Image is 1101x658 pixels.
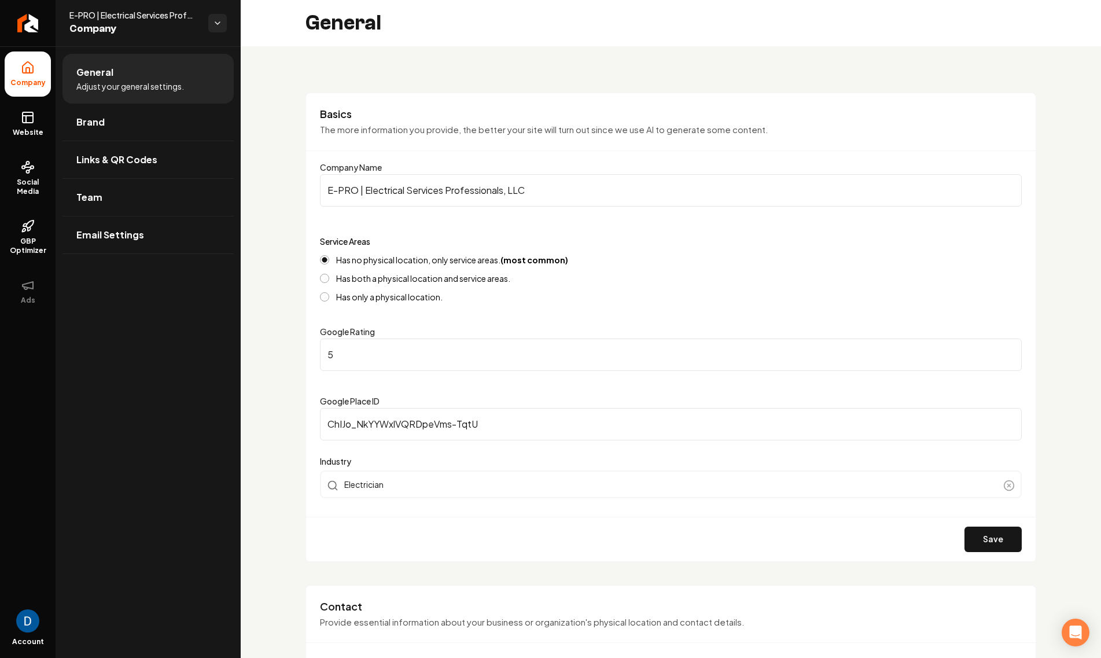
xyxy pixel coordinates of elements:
button: Save [964,527,1022,552]
h3: Contact [320,600,1022,613]
span: Account [12,637,44,646]
div: Open Intercom Messenger [1062,619,1089,646]
a: Website [5,101,51,146]
a: Brand [62,104,234,141]
label: Google Place ID [320,396,380,406]
span: Brand [76,115,105,129]
span: General [76,65,113,79]
img: David Rice [16,609,39,633]
a: Social Media [5,151,51,205]
label: Has only a physical location. [336,293,443,301]
span: Team [76,190,102,204]
label: Has both a physical location and service areas. [336,274,510,282]
a: Team [62,179,234,216]
a: GBP Optimizer [5,210,51,264]
input: Google Rating [320,339,1022,371]
h2: General [305,12,381,35]
span: Links & QR Codes [76,153,157,167]
a: Links & QR Codes [62,141,234,178]
label: Google Rating [320,326,375,337]
h3: Basics [320,107,1022,121]
span: Adjust your general settings. [76,80,184,92]
button: Ads [5,269,51,314]
span: Ads [16,296,40,305]
button: Open user button [16,609,39,633]
p: The more information you provide, the better your site will turn out since we use AI to generate ... [320,123,1022,137]
span: Company [69,21,199,37]
p: Provide essential information about your business or organization's physical location and contact... [320,616,1022,629]
input: Google Place ID [320,408,1022,440]
strong: (most common) [500,255,568,265]
span: Company [6,78,50,87]
span: Website [8,128,48,137]
label: Company Name [320,162,382,172]
span: Social Media [5,178,51,196]
label: Industry [320,454,1022,468]
span: GBP Optimizer [5,237,51,255]
a: Email Settings [62,216,234,253]
span: Email Settings [76,228,144,242]
label: Has no physical location, only service areas. [336,256,568,264]
input: Company Name [320,174,1022,207]
img: Rebolt Logo [17,14,39,32]
label: Service Areas [320,236,370,247]
span: E-PRO | Electrical Services Professionals, LLC [69,9,199,21]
